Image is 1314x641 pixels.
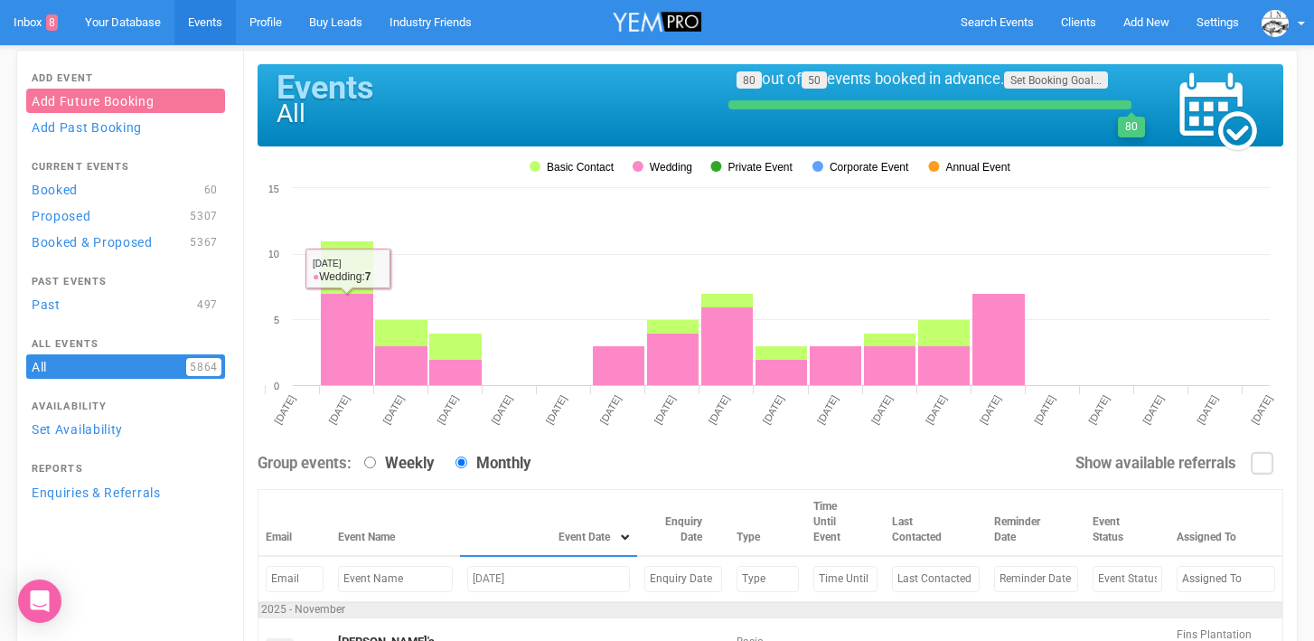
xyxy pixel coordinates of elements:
[1140,393,1166,426] tspan: [DATE]
[258,454,352,472] strong: Group events:
[489,393,514,426] tspan: [DATE]
[32,464,220,475] h4: Reports
[885,490,987,556] th: Last Contacted
[331,490,460,556] th: Event Name
[32,401,220,412] h4: Availability
[32,339,220,350] h4: All Events
[18,580,61,623] div: Open Intercom Messenger
[644,566,722,592] input: Filter by Enquiry Date
[1086,393,1112,426] tspan: [DATE]
[32,73,220,84] h4: Add Event
[277,71,699,107] h1: Events
[1177,566,1275,592] input: Filter by Assigned To
[924,393,949,426] tspan: [DATE]
[830,161,909,174] tspan: Corporate Event
[994,566,1078,592] input: Filter by Reminder Date
[761,393,786,426] tspan: [DATE]
[266,566,324,592] input: Filter by Email
[258,490,332,556] th: Email
[652,393,678,426] tspan: [DATE]
[32,162,220,173] h4: Current Events
[26,89,225,113] a: Add Future Booking
[26,230,225,254] a: Booked & Proposed5367
[364,457,376,468] input: Weekly
[1169,490,1282,556] th: Assigned To
[547,161,615,174] tspan: Basic Contact
[26,115,225,139] a: Add Past Booking
[892,566,980,592] input: Filter by Last Contacted
[806,490,885,556] th: Time Until Event
[707,393,732,426] tspan: [DATE]
[186,358,221,376] span: 5864
[277,100,699,128] h1: All
[1061,15,1096,29] span: Clients
[26,354,225,379] a: All5864
[815,393,840,426] tspan: [DATE]
[272,393,297,426] tspan: [DATE]
[650,161,692,174] tspan: Wedding
[1249,393,1274,426] tspan: [DATE]
[728,69,1116,91] div: out of events booked in advance.
[26,417,225,441] a: Set Availability
[380,393,406,426] tspan: [DATE]
[26,292,225,316] a: Past497
[869,393,895,426] tspan: [DATE]
[338,566,453,592] input: Filter by Event Name
[460,490,636,556] th: Event Date
[1123,15,1169,29] span: Add New
[326,393,352,426] tspan: [DATE]
[978,393,1003,426] tspan: [DATE]
[1093,566,1162,592] input: Filter by Event Status
[274,381,279,391] tspan: 0
[1118,117,1145,137] div: 80
[355,453,434,475] label: Weekly
[987,490,1085,556] th: Reminder Date
[945,161,1010,174] tspan: Annual Event
[729,490,806,556] th: Type
[1004,71,1108,89] a: Set Booking Goal...
[446,453,530,475] label: Monthly
[813,566,878,592] input: Filter by Time Until Event
[1032,393,1057,426] tspan: [DATE]
[637,490,729,556] th: Enquiry Date
[802,71,827,89] a: 50
[258,601,1283,617] td: 2025 - November
[1085,490,1169,556] th: Event Status
[1262,10,1289,37] img: data
[1195,393,1220,426] tspan: [DATE]
[186,207,221,225] span: 5307
[26,203,225,228] a: Proposed5307
[467,566,629,592] input: Filter by Event Date
[274,315,279,325] tspan: 5
[186,233,221,251] span: 5367
[26,177,225,202] a: Booked60
[46,14,58,31] span: 8
[1075,454,1236,472] strong: Show available referrals
[32,277,220,288] h4: Past Events
[455,457,467,468] input: Monthly
[543,393,568,426] tspan: [DATE]
[737,71,762,89] a: 80
[201,181,221,199] span: 60
[268,249,279,259] tspan: 10
[961,15,1034,29] span: Search Events
[26,480,225,504] a: Enquiries & Referrals
[435,393,460,426] tspan: [DATE]
[727,161,793,174] tspan: Private Event
[268,184,279,194] tspan: 15
[737,566,799,592] input: Filter by Type
[598,393,624,426] tspan: [DATE]
[193,296,221,314] span: 497
[1177,71,1258,152] img: events_calendar-47d57c581de8ae7e0d62452d7a588d7d83c6c9437aa29a14e0e0b6a065d91899.png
